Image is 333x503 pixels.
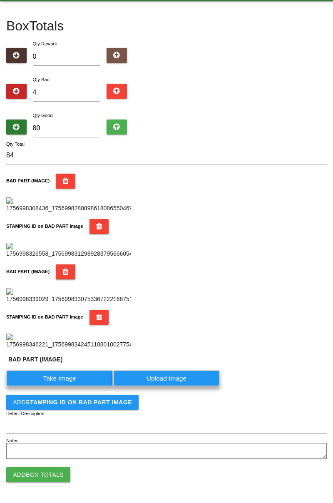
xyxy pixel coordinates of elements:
[56,264,75,279] button: BAD PART (IMAGE)
[6,334,131,349] img: 1756998346221_17569983424511880100277541423802.jpg
[33,113,53,118] label: Qty Good
[113,370,220,386] label: Upload Image
[33,41,57,46] label: Qty Rework
[6,178,50,183] b: BAD PART (IMAGE)
[6,437,18,444] label: Notes
[6,224,83,229] b: STAMPING ID on BAD PART Image
[89,310,109,325] button: STAMPING ID on BAD PART Image
[6,467,70,482] button: AddBox Totals
[89,219,109,234] button: STAMPING ID on BAD PART Image
[26,399,132,406] b: STAMPING ID on BAD PART Image
[6,243,131,258] img: 1756998326558_17569983129892837956660540281652.jpg
[6,197,131,213] img: 1756998308436_17569982808986180865504694563467.jpg
[6,370,113,386] label: Take Image
[33,77,50,82] label: Qty Bad
[6,141,25,148] label: Qty Total
[6,410,45,417] label: Defect Description
[6,19,327,33] h4: Box Totals
[6,314,83,319] b: STAMPING ID on BAD PART Image
[6,395,139,410] button: AddSTAMPING ID on BAD PART Image
[8,356,62,363] b: BAD PART (IMAGE)
[6,269,50,274] b: BAD PART (IMAGE)
[56,174,75,189] button: BAD PART (IMAGE)
[6,288,131,304] img: 1756998339029_17569983307533672221687515293849.jpg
